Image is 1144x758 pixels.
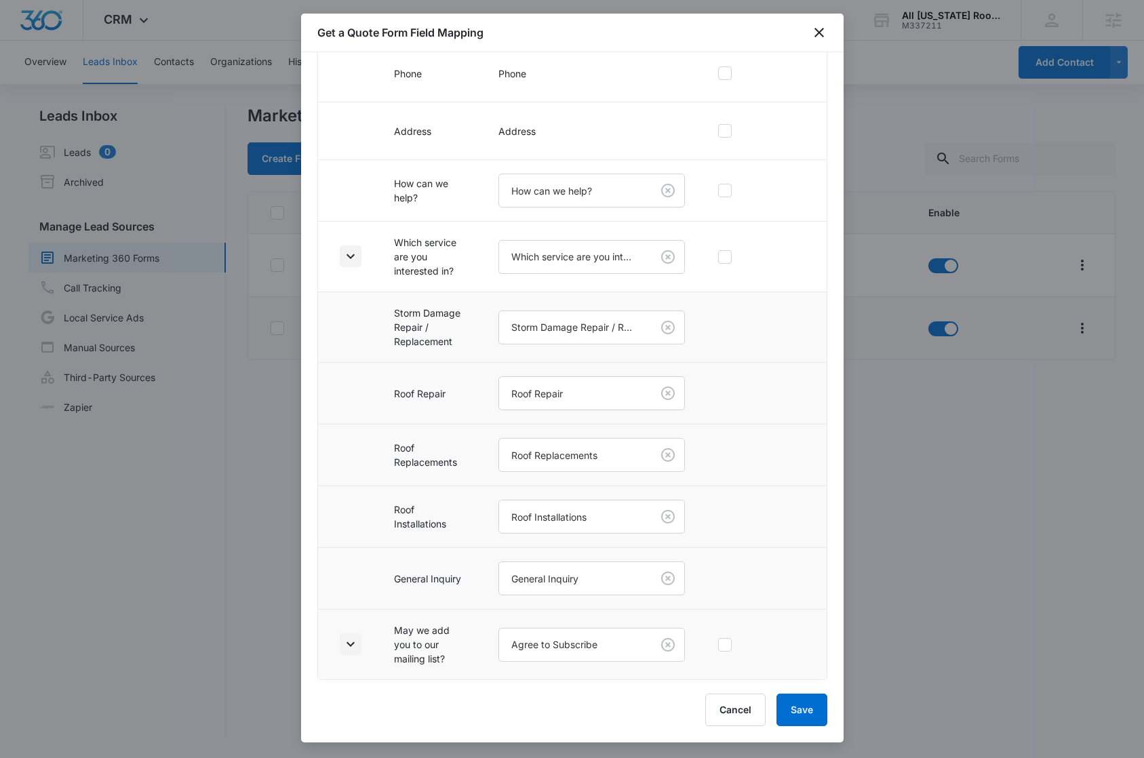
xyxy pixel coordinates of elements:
button: Clear [657,246,679,268]
td: Storm Damage Repair / Replacement [378,292,482,363]
button: Clear [657,444,679,466]
td: Which service are you interested in? [378,222,482,292]
button: Toggle Row Expanded [340,245,361,267]
button: Clear [657,180,679,201]
td: How can we help? [378,160,482,222]
button: Toggle Row Expanded [340,633,361,655]
button: Clear [657,506,679,527]
td: Roof Replacements [378,424,482,486]
button: Clear [657,382,679,404]
p: Address [498,124,685,138]
td: Roof Repair [378,363,482,424]
button: close [811,24,827,41]
td: General Inquiry [378,548,482,610]
button: Cancel [705,694,766,726]
button: Clear [657,634,679,656]
td: Address [378,102,482,160]
p: Phone [498,66,685,81]
td: Phone [378,45,482,102]
button: Clear [657,567,679,589]
h1: Get a Quote Form Field Mapping [317,24,484,41]
button: Clear [657,317,679,338]
button: Save [776,694,827,726]
td: May we add you to our mailing list? [378,610,482,680]
td: Roof Installations [378,486,482,548]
